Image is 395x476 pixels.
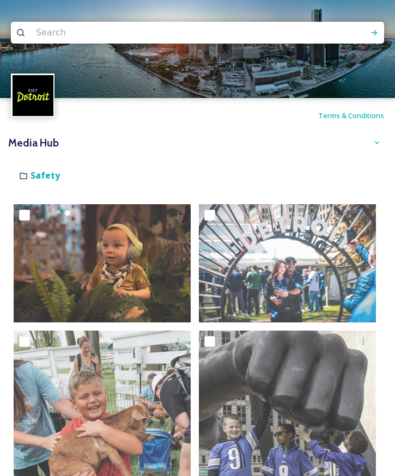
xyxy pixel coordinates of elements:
span: Terms & Conditions [318,111,384,120]
a: Terms & Conditions [318,109,384,122]
strong: Safety [31,169,60,181]
img: VISIT%20DETROIT%20LOGO%20-%20BLACK%20BACKGROUND.png [13,75,53,116]
img: DSC05857.jpg [14,204,191,322]
input: Search [31,21,258,45]
h3: Media Hub [8,135,59,151]
img: 4_NFL DRAFT_AMI NICOLE ACRONYM.jpg [199,204,376,322]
